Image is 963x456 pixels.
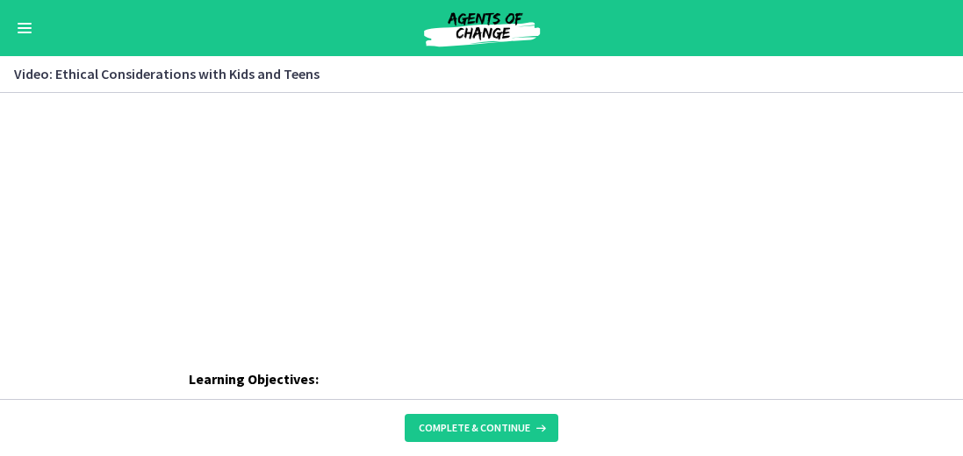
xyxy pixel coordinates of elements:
h3: Video: Ethical Considerations with Kids and Teens [14,63,928,84]
button: Complete & continue [405,414,558,442]
span: Complete & continue [419,421,530,435]
img: Agents of Change [377,7,587,49]
button: Enable menu [14,18,35,39]
span: Learning Objectives: [189,370,319,388]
